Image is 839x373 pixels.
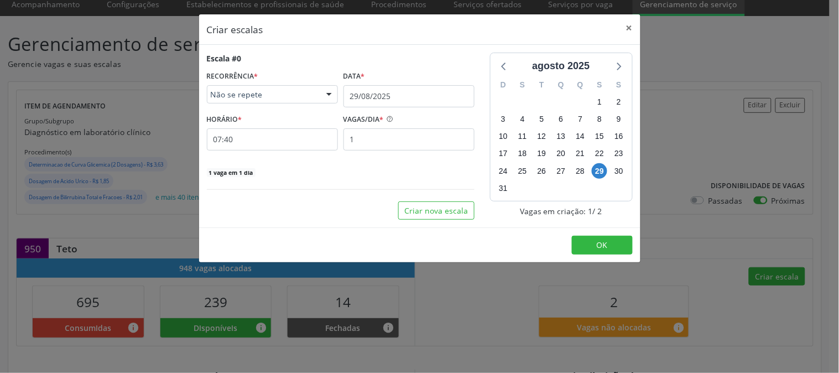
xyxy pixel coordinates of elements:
[207,22,263,37] h5: Criar escalas
[207,53,242,64] div: Escala #0
[553,163,569,179] span: quarta-feira, 27 de agosto de 2025
[618,14,640,42] button: Close
[572,129,588,144] span: quinta-feira, 14 de agosto de 2025
[534,163,550,179] span: terça-feira, 26 de agosto de 2025
[609,76,629,94] div: S
[528,59,594,74] div: agosto 2025
[593,205,602,217] span: / 2
[515,163,530,179] span: segunda-feira, 25 de agosto de 2025
[496,180,511,196] span: domingo, 31 de agosto de 2025
[490,205,633,217] div: Vagas em criação: 1
[572,146,588,162] span: quinta-feira, 21 de agosto de 2025
[553,112,569,127] span: quarta-feira, 6 de agosto de 2025
[534,146,550,162] span: terça-feira, 19 de agosto de 2025
[343,111,384,128] label: VAGAS/DIA
[553,129,569,144] span: quarta-feira, 13 de agosto de 2025
[496,146,511,162] span: domingo, 17 de agosto de 2025
[207,68,258,85] label: RECORRÊNCIA
[592,163,607,179] span: sexta-feira, 29 de agosto de 2025
[592,129,607,144] span: sexta-feira, 15 de agosto de 2025
[534,112,550,127] span: terça-feira, 5 de agosto de 2025
[551,76,571,94] div: Q
[515,112,530,127] span: segunda-feira, 4 de agosto de 2025
[513,76,532,94] div: S
[592,146,607,162] span: sexta-feira, 22 de agosto de 2025
[572,163,588,179] span: quinta-feira, 28 de agosto de 2025
[515,146,530,162] span: segunda-feira, 18 de agosto de 2025
[571,76,590,94] div: Q
[611,112,627,127] span: sábado, 9 de agosto de 2025
[496,129,511,144] span: domingo, 10 de agosto de 2025
[343,68,365,85] label: Data
[592,94,607,110] span: sexta-feira, 1 de agosto de 2025
[384,111,394,123] ion-icon: help circle outline
[611,94,627,110] span: sábado, 2 de agosto de 2025
[515,129,530,144] span: segunda-feira, 11 de agosto de 2025
[572,112,588,127] span: quinta-feira, 7 de agosto de 2025
[496,112,511,127] span: domingo, 3 de agosto de 2025
[207,128,338,151] input: 00:00
[553,146,569,162] span: quarta-feira, 20 de agosto de 2025
[592,112,607,127] span: sexta-feira, 8 de agosto de 2025
[496,163,511,179] span: domingo, 24 de agosto de 2025
[590,76,609,94] div: S
[597,240,608,250] span: OK
[532,76,551,94] div: T
[534,129,550,144] span: terça-feira, 12 de agosto de 2025
[343,85,475,107] input: Selecione uma data
[611,146,627,162] span: sábado, 23 de agosto de 2025
[398,201,475,220] button: Criar nova escala
[211,89,315,100] span: Não se repete
[207,168,256,177] span: 1 vaga em 1 dia
[572,236,633,255] button: OK
[611,163,627,179] span: sábado, 30 de agosto de 2025
[611,129,627,144] span: sábado, 16 de agosto de 2025
[207,111,242,128] label: HORÁRIO
[494,76,513,94] div: D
